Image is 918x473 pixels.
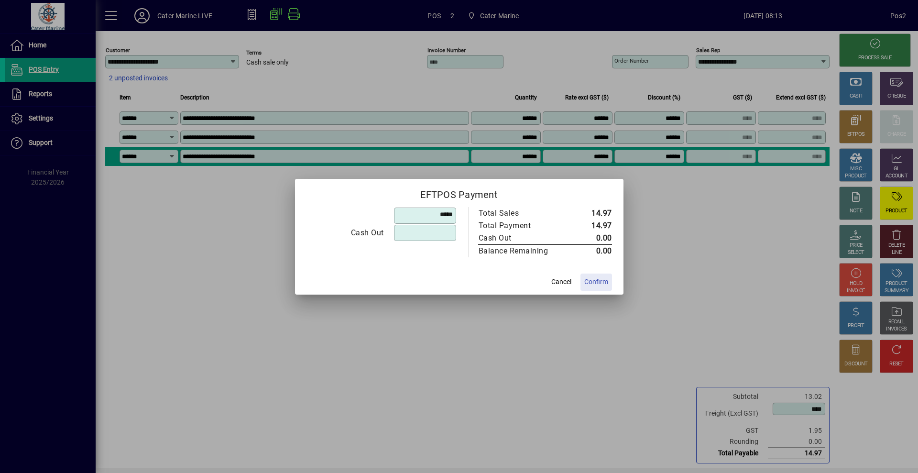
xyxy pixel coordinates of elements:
[307,227,384,239] div: Cash Out
[580,274,612,291] button: Confirm
[551,277,571,287] span: Cancel
[479,245,559,257] div: Balance Remaining
[546,274,577,291] button: Cancel
[584,277,608,287] span: Confirm
[479,232,559,244] div: Cash Out
[568,244,612,257] td: 0.00
[478,207,568,220] td: Total Sales
[568,232,612,245] td: 0.00
[295,179,623,207] h2: EFTPOS Payment
[568,207,612,220] td: 14.97
[568,220,612,232] td: 14.97
[478,220,568,232] td: Total Payment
